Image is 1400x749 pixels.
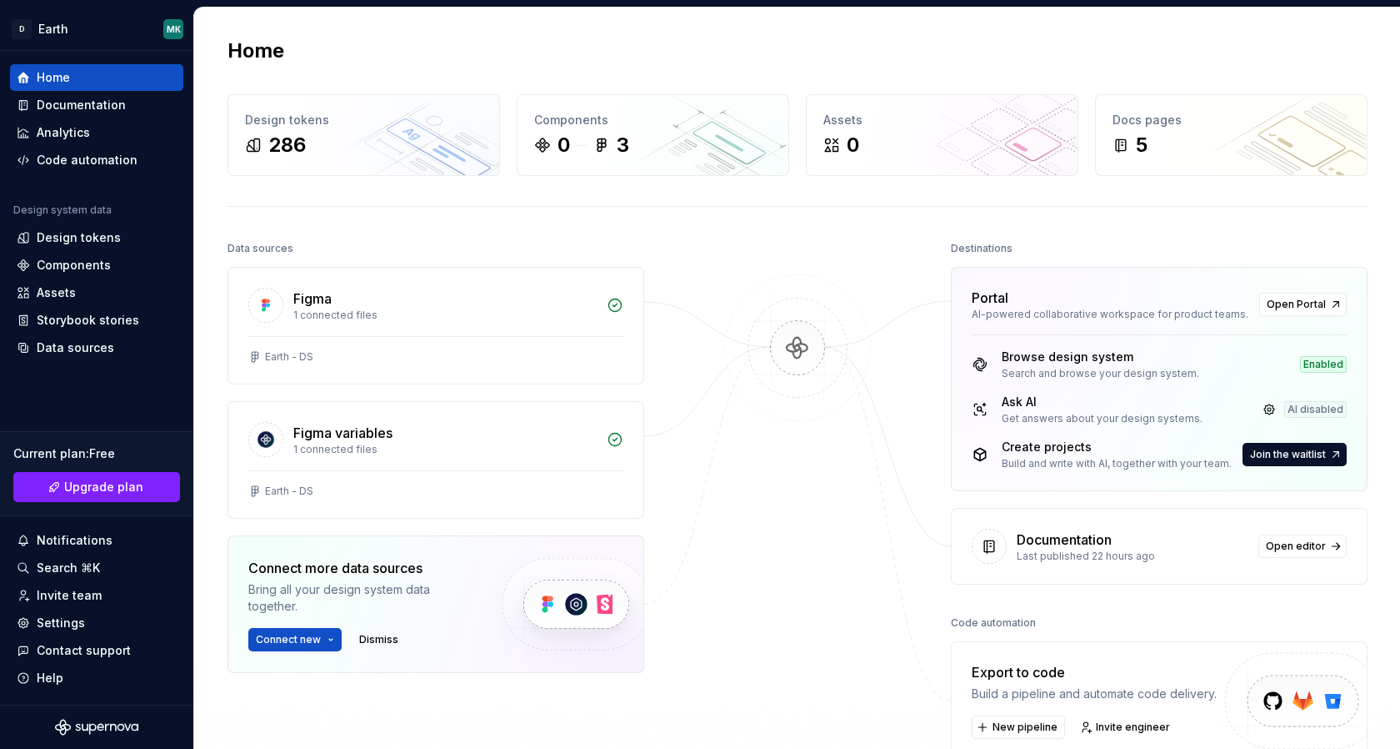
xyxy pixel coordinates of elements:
[10,307,183,334] a: Storybook stories
[13,472,180,502] button: Upgrade plan
[38,21,68,38] div: Earth
[1136,132,1147,158] div: 5
[248,581,473,615] div: Bring all your design system data together.
[1112,112,1350,128] div: Docs pages
[293,423,392,443] div: Figma variables
[248,558,473,578] div: Connect more data sources
[847,132,859,158] div: 0
[37,587,102,604] div: Invite team
[359,633,398,646] span: Dismiss
[1017,530,1112,550] div: Documentation
[972,662,1217,682] div: Export to code
[268,132,306,158] div: 286
[37,670,63,686] div: Help
[12,19,32,39] div: D
[10,64,183,91] a: Home
[1267,298,1326,311] span: Open Portal
[10,527,183,554] button: Notifications
[37,560,100,576] div: Search ⌘K
[534,112,772,128] div: Components
[13,204,112,217] div: Design system data
[1002,394,1202,410] div: Ask AI
[37,124,90,141] div: Analytics
[806,94,1078,176] a: Assets0
[37,69,70,86] div: Home
[1266,540,1326,553] span: Open editor
[10,555,183,581] button: Search ⌘K
[227,237,293,260] div: Data sources
[972,288,1008,308] div: Portal
[256,633,321,646] span: Connect new
[1002,412,1202,425] div: Get answers about your design systems.
[992,721,1057,734] span: New pipeline
[1300,356,1347,373] div: Enabled
[10,252,183,279] a: Components
[1250,448,1326,461] span: Join the waitlist
[557,132,570,158] div: 0
[227,38,284,64] h2: Home
[10,610,183,636] a: Settings
[37,312,139,329] div: Storybook stories
[617,132,629,158] div: 3
[37,229,121,246] div: Design tokens
[10,147,183,173] a: Code automation
[37,284,76,301] div: Assets
[823,112,1061,128] div: Assets
[1002,457,1232,470] div: Build and write with AI, together with your team.
[10,92,183,118] a: Documentation
[227,267,644,385] a: Figma1 connected filesEarth - DS
[10,637,183,664] button: Contact support
[1075,716,1177,739] a: Invite engineer
[10,665,183,691] button: Help
[3,11,190,47] button: DEarthMK
[1095,94,1367,176] a: Docs pages5
[972,716,1065,739] button: New pipeline
[10,334,183,361] a: Data sources
[10,279,183,306] a: Assets
[37,257,111,274] div: Components
[293,443,597,456] div: 1 connected files
[37,642,131,659] div: Contact support
[10,582,183,609] a: Invite team
[37,615,85,631] div: Settings
[1284,401,1347,418] div: AI disabled
[517,94,789,176] a: Components03
[227,94,500,176] a: Design tokens286
[265,350,313,364] div: Earth - DS
[293,289,332,309] div: Figma
[951,611,1036,635] div: Code automation
[10,119,183,146] a: Analytics
[10,224,183,251] a: Design tokens
[55,719,138,736] svg: Supernova Logo
[972,308,1249,321] div: AI-powered collaborative workspace for product teams.
[37,97,126,113] div: Documentation
[1258,535,1347,558] a: Open editor
[1002,367,1199,380] div: Search and browse your design system.
[265,485,313,498] div: Earth - DS
[245,112,482,128] div: Design tokens
[293,309,597,322] div: 1 connected files
[1002,349,1199,365] div: Browse design system
[227,401,644,519] a: Figma variables1 connected filesEarth - DS
[972,686,1217,702] div: Build a pipeline and automate code delivery.
[64,479,143,495] span: Upgrade plan
[352,628,406,651] button: Dismiss
[37,532,112,549] div: Notifications
[13,445,180,462] div: Current plan : Free
[167,23,181,36] div: MK
[37,339,114,356] div: Data sources
[1017,550,1248,563] div: Last published 22 hours ago
[951,237,1012,260] div: Destinations
[1242,443,1347,466] button: Join the waitlist
[1259,293,1347,316] a: Open Portal
[1002,439,1232,455] div: Create projects
[248,628,342,651] button: Connect new
[37,152,137,168] div: Code automation
[1096,721,1170,734] span: Invite engineer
